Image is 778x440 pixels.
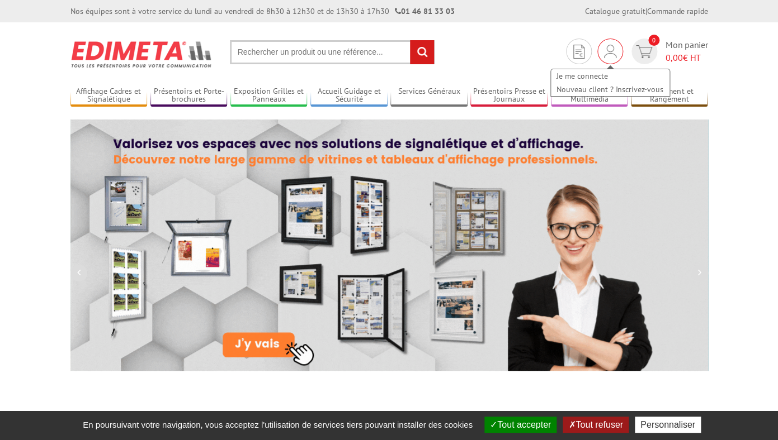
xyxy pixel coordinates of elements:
[635,417,701,433] button: Personnaliser (fenêtre modale)
[551,69,669,83] a: Je me connecte
[230,40,435,64] input: Rechercher un produit ou une référence...
[310,87,388,105] a: Accueil Guidage et Sécurité
[636,45,652,58] img: devis rapide
[563,417,628,433] button: Tout refuser
[666,51,708,64] span: € HT
[70,6,455,17] div: Nos équipes sont à votre service du lundi au vendredi de 8h30 à 12h30 et de 13h30 à 17h30
[470,87,548,105] a: Présentoirs Presse et Journaux
[573,45,584,59] img: devis rapide
[647,6,708,16] a: Commande rapide
[551,83,669,96] a: Nouveau client ? Inscrivez-vous
[585,6,708,17] div: |
[230,87,308,105] a: Exposition Grilles et Panneaux
[70,34,213,75] img: Présentoir, panneau, stand - Edimeta - PLV, affichage, mobilier bureau, entreprise
[395,6,455,16] strong: 01 46 81 33 03
[666,39,708,64] span: Mon panier
[410,40,434,64] input: rechercher
[150,87,228,105] a: Présentoirs et Porte-brochures
[390,87,468,105] a: Services Généraux
[585,6,645,16] a: Catalogue gratuit
[666,52,683,63] span: 0,00
[648,35,659,46] span: 0
[77,420,478,429] span: En poursuivant votre navigation, vous acceptez l'utilisation de services tiers pouvant installer ...
[484,417,557,433] button: Tout accepter
[597,39,623,64] div: Je me connecte Nouveau client ? Inscrivez-vous
[604,45,616,58] img: devis rapide
[70,87,148,105] a: Affichage Cadres et Signalétique
[629,39,708,64] a: devis rapide 0 Mon panier 0,00€ HT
